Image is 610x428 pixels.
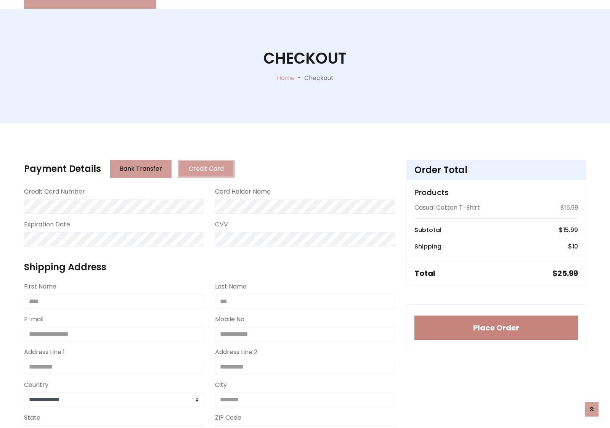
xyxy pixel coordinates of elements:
p: Casual Cotton T-Shirt [414,203,480,212]
span: 15.99 [563,226,578,234]
label: Address Line 2 [215,348,257,357]
label: ZIP Code [215,413,241,422]
label: First Name [24,282,56,291]
p: Checkout [304,74,334,83]
h1: Checkout [263,49,347,67]
h4: Payment Details [24,164,101,175]
h5: Total [414,269,435,278]
h5: Products [414,188,578,197]
p: - [295,74,304,83]
button: Bank Transfer [110,160,172,178]
p: $15.99 [560,203,578,212]
span: 10 [572,242,578,251]
h6: Subtotal [414,226,441,234]
label: CVV [215,220,228,229]
h4: Shipping Address [24,262,395,273]
label: City [215,380,227,390]
h4: Order Total [414,165,578,176]
label: Last Name [215,282,247,291]
label: Address Line 1 [24,348,65,357]
h5: $ [552,269,578,278]
label: Expiration Date [24,220,70,229]
label: Credit Card Number [24,187,85,196]
label: E-mail [24,315,43,324]
h6: $ [568,243,578,250]
button: Place Order [414,316,578,340]
label: Mobile No [215,315,244,324]
span: 25.99 [557,268,578,279]
button: Credit Card [178,160,235,178]
label: Country [24,380,48,390]
label: Card Holder Name [215,187,271,196]
a: Home [277,74,295,82]
label: State [24,413,40,422]
h6: Shipping [414,243,441,250]
h6: $ [559,226,578,234]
